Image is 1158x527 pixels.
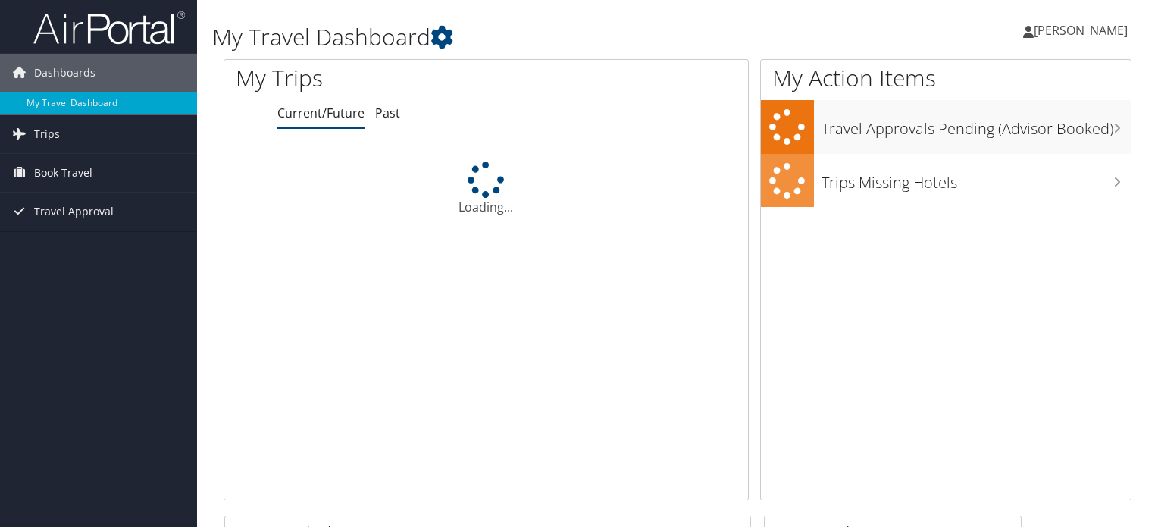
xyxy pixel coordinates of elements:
[761,62,1131,94] h1: My Action Items
[761,100,1131,154] a: Travel Approvals Pending (Advisor Booked)
[212,21,833,53] h1: My Travel Dashboard
[822,111,1131,140] h3: Travel Approvals Pending (Advisor Booked)
[822,165,1131,193] h3: Trips Missing Hotels
[34,115,60,153] span: Trips
[761,154,1131,208] a: Trips Missing Hotels
[277,105,365,121] a: Current/Future
[375,105,400,121] a: Past
[236,62,518,94] h1: My Trips
[34,154,92,192] span: Book Travel
[1023,8,1143,53] a: [PERSON_NAME]
[224,162,748,216] div: Loading...
[34,193,114,231] span: Travel Approval
[33,10,185,45] img: airportal-logo.png
[34,54,95,92] span: Dashboards
[1034,22,1128,39] span: [PERSON_NAME]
